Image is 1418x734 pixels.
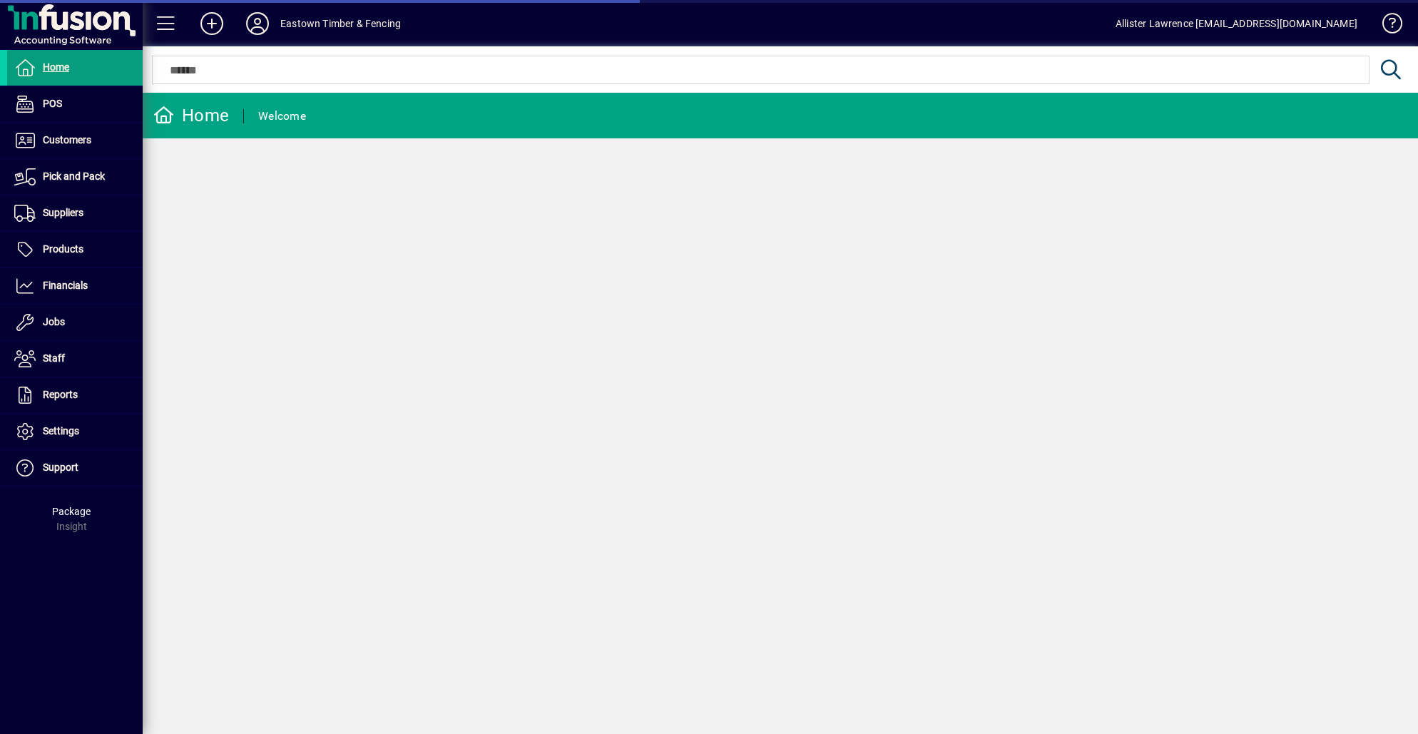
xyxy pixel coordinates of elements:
[7,341,143,377] a: Staff
[280,12,401,35] div: Eastown Timber & Fencing
[7,305,143,340] a: Jobs
[43,316,65,327] span: Jobs
[7,377,143,413] a: Reports
[52,506,91,517] span: Package
[43,98,62,109] span: POS
[7,159,143,195] a: Pick and Pack
[43,352,65,364] span: Staff
[7,86,143,122] a: POS
[7,123,143,158] a: Customers
[43,389,78,400] span: Reports
[7,232,143,267] a: Products
[7,414,143,449] a: Settings
[43,243,83,255] span: Products
[7,268,143,304] a: Financials
[1116,12,1357,35] div: Allister Lawrence [EMAIL_ADDRESS][DOMAIN_NAME]
[43,170,105,182] span: Pick and Pack
[43,207,83,218] span: Suppliers
[1372,3,1400,49] a: Knowledge Base
[258,105,306,128] div: Welcome
[43,61,69,73] span: Home
[153,104,229,127] div: Home
[43,462,78,473] span: Support
[235,11,280,36] button: Profile
[189,11,235,36] button: Add
[43,425,79,437] span: Settings
[43,134,91,146] span: Customers
[7,450,143,486] a: Support
[7,195,143,231] a: Suppliers
[43,280,88,291] span: Financials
